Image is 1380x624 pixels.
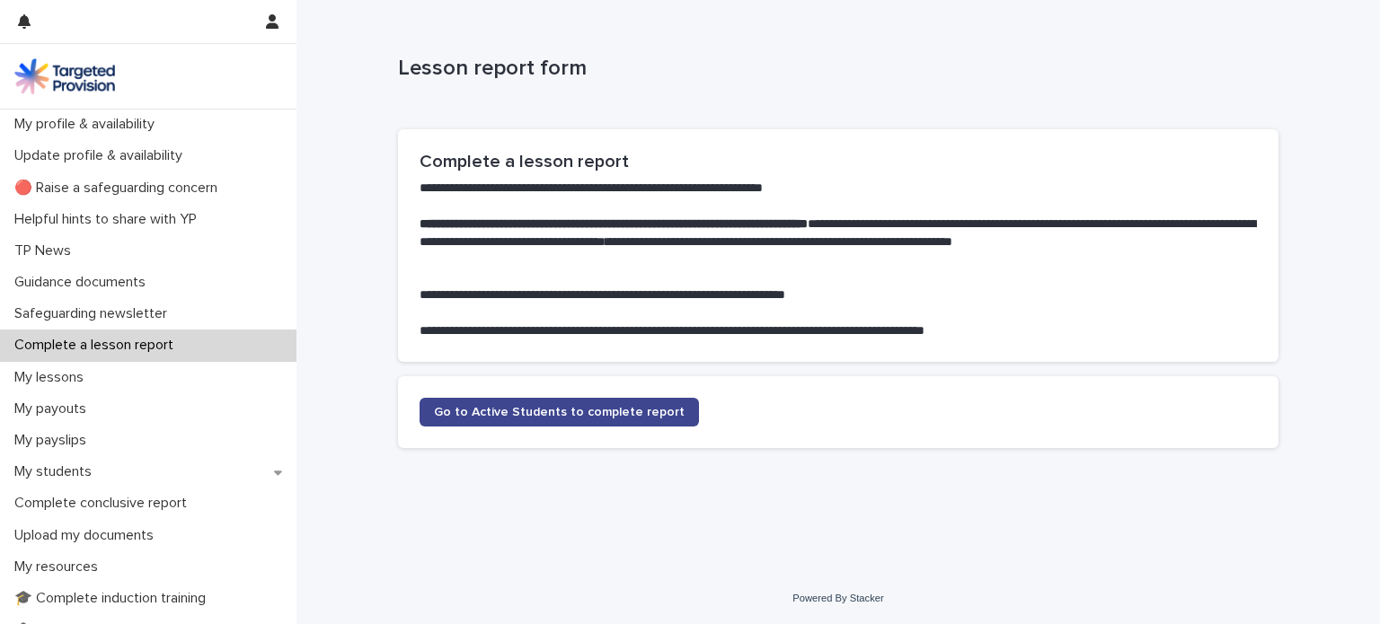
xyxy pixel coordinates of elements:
p: Upload my documents [7,527,168,544]
p: 🔴 Raise a safeguarding concern [7,180,232,197]
p: 🎓 Complete induction training [7,590,220,607]
p: Complete a lesson report [7,337,188,354]
p: Update profile & availability [7,147,197,164]
p: My profile & availability [7,116,169,133]
p: My resources [7,558,112,576]
p: TP News [7,242,85,259]
h2: Complete a lesson report [420,151,1257,172]
p: My payouts [7,400,101,417]
a: Powered By Stacker [792,593,883,603]
span: Go to Active Students to complete report [434,406,685,418]
p: My payslips [7,432,101,449]
p: Lesson report form [398,56,1271,82]
p: Helpful hints to share with YP [7,211,211,228]
img: M5nRWzHhSzIhMunXDL62 [14,58,115,94]
p: My lessons [7,369,98,386]
p: My students [7,463,106,480]
p: Safeguarding newsletter [7,305,181,322]
p: Guidance documents [7,274,160,291]
p: Complete conclusive report [7,495,201,512]
a: Go to Active Students to complete report [420,398,699,426]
